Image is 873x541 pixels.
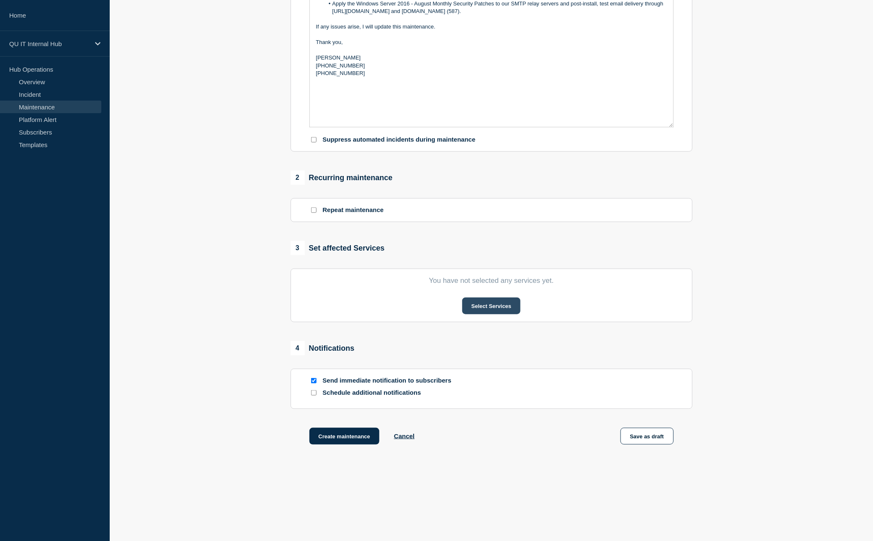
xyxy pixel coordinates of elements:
button: Select Services [462,298,520,314]
input: Suppress automated incidents during maintenance [311,137,317,142]
p: You have not selected any services yet. [309,277,674,285]
p: Schedule additional notifications [323,389,457,397]
p: [PHONE_NUMBER] [316,70,667,77]
input: Repeat maintenance [311,207,317,213]
span: 4 [291,341,305,355]
div: Recurring maintenance [291,171,393,185]
button: Save as draft [621,428,674,445]
div: Set affected Services [291,241,385,255]
p: Suppress automated incidents during maintenance [323,136,476,144]
div: Notifications [291,341,355,355]
p: Thank you, [316,39,667,46]
p: If any issues arise, I will update this maintenance. [316,23,667,31]
button: Cancel [394,432,415,440]
p: QU IT Internal Hub [9,40,90,47]
p: [PERSON_NAME] [316,54,667,62]
p: [PHONE_NUMBER] [316,62,667,70]
span: 3 [291,241,305,255]
input: Schedule additional notifications [311,390,317,396]
input: Send immediate notification to subscribers [311,378,317,383]
p: Send immediate notification to subscribers [323,377,457,385]
p: Repeat maintenance [323,206,384,214]
span: 2 [291,171,305,185]
button: Create maintenance [309,428,380,445]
